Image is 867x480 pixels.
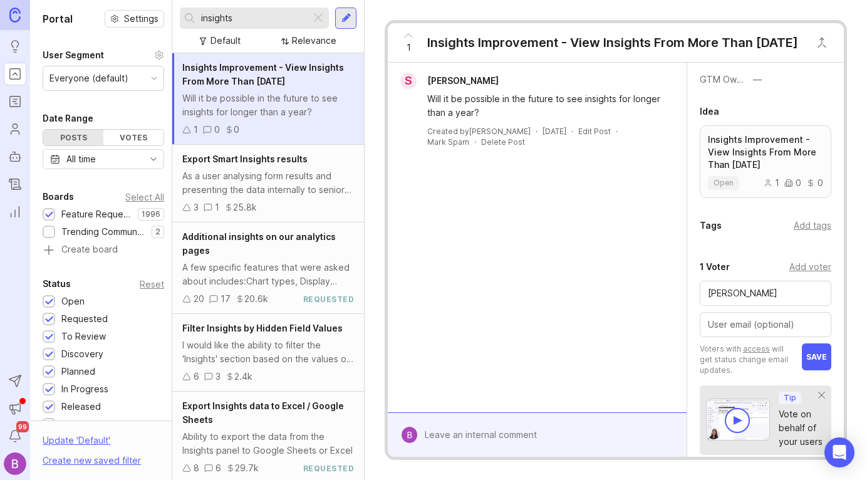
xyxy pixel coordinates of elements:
div: 6 [194,370,199,383]
div: All time [66,152,96,166]
span: save [806,352,827,362]
button: Notifications [4,425,26,447]
a: Portal [4,63,26,85]
div: requested [303,463,355,474]
span: Additional insights on our analytics pages [182,231,336,256]
img: Bailey Thompson [402,427,418,443]
div: · [536,126,537,137]
span: Export Insights data to Excel / Google Sheets [182,400,344,425]
div: 0 [806,179,823,187]
button: Mark Spam [427,137,469,147]
div: Complete [61,417,102,431]
a: Ideas [4,35,26,58]
button: Announcements [4,397,26,420]
img: Bailey Thompson [4,452,26,475]
a: Insights Improvement - View Insights From More Than [DATE]open100 [700,125,831,198]
p: 1996 [142,209,160,219]
div: Vote on behalf of your users [779,407,823,449]
span: Insights Improvement - View Insights From More Than [DATE] [182,62,344,86]
svg: toggle icon [143,154,164,164]
div: Date Range [43,111,93,126]
span: open [714,178,734,188]
span: Filter Insights by Hidden Field Values [182,323,343,333]
a: Autopilot [4,145,26,168]
div: 1 Voter [700,259,730,274]
div: Trending Community Topics [61,225,145,239]
span: 99 [16,421,29,432]
span: [PERSON_NAME] [427,75,499,86]
img: Canny Home [9,8,21,22]
a: [DATE] [543,126,566,137]
span: Export Smart Insights results [182,154,308,164]
div: Boards [43,189,74,204]
div: In Progress [61,382,108,396]
div: Tags [700,218,722,233]
button: Settings [105,10,164,28]
div: Insights Improvement - View Insights From More Than [DATE] [427,34,798,51]
div: Will it be possible in the future to see insights for longer than a year? [182,91,354,119]
div: Created by [PERSON_NAME] [427,126,531,137]
div: I would like the ability to filter the 'Insights' section based on the values of hidden fields. W... [182,338,354,366]
div: 17 [221,292,231,306]
button: Send to Autopilot [4,370,26,392]
div: S [400,73,417,89]
a: Export Smart Insights resultsAs a user analysing form results and presenting the data internally ... [172,145,364,222]
div: Update ' Default ' [43,434,110,454]
div: Add voter [789,260,831,274]
label: GTM Owner [700,74,750,85]
div: Posts [43,130,103,145]
a: Reporting [4,201,26,223]
div: As a user analysing form results and presenting the data internally to senior stakeholders, I wou... [182,169,354,197]
a: Changelog [4,173,26,196]
div: 6 [215,461,221,475]
input: Search... [201,11,306,25]
div: 1 [215,201,219,214]
div: 3 [194,201,199,214]
div: Ability to export the data from the Insights panel to Google Sheets or Excel [182,430,354,457]
div: requested [303,294,355,305]
div: Planned [61,365,95,378]
div: Open [61,295,85,308]
div: 20 [194,292,204,306]
p: 2 [155,227,160,237]
div: · [474,137,476,147]
div: 2.4k [234,370,252,383]
button: save [802,343,831,370]
div: Delete Post [481,137,525,147]
a: S[PERSON_NAME] [393,73,509,89]
div: 0 [784,179,801,187]
div: Select All [125,194,164,201]
div: A few specific features that were asked about includes:Chart types, Display options, Colors, Labe... [182,261,354,288]
div: Default [210,34,241,48]
div: User Segment [43,48,104,63]
div: Discovery [61,347,103,361]
div: Reset [140,281,164,288]
div: Requested [61,312,108,326]
div: — [753,73,762,86]
div: 20.6k [244,292,268,306]
div: Everyone (default) [49,71,128,85]
div: Relevance [292,34,336,48]
h1: Portal [43,11,73,26]
a: Users [4,118,26,140]
a: Create board [43,245,164,256]
div: Create new saved filter [43,454,141,467]
div: Status [43,276,71,291]
div: Add tags [794,219,831,232]
input: Search for a user... [708,286,823,300]
img: video-thumbnail-vote-d41b83416815613422e2ca741bf692cc.jpg [706,399,770,441]
div: 29.7k [235,461,259,475]
div: Open Intercom Messenger [824,437,854,467]
p: Insights Improvement - View Insights From More Than [DATE] [708,133,823,171]
div: Idea [700,104,719,119]
div: Will it be possible in the future to see insights for longer than a year? [427,92,662,120]
div: 3 [215,370,221,383]
div: Edit Post [578,126,611,137]
a: access [743,344,770,353]
a: Additional insights on our analytics pagesA few specific features that were asked about includes:... [172,222,364,314]
span: Settings [124,13,158,25]
div: 25.8k [233,201,257,214]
